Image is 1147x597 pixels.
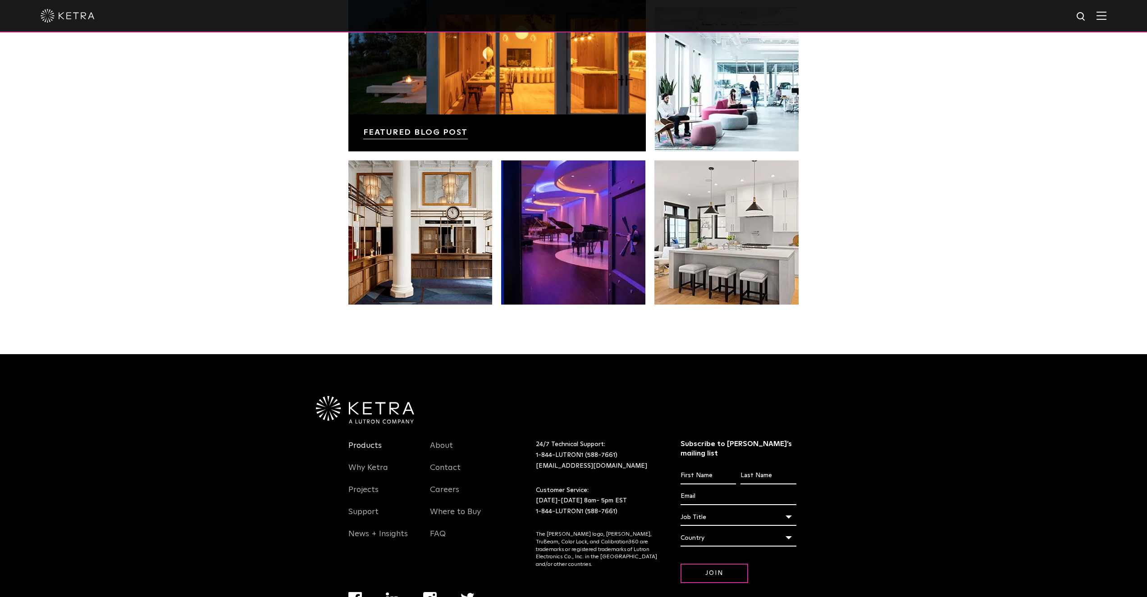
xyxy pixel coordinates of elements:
[681,439,796,458] h3: Subscribe to [PERSON_NAME]’s mailing list
[41,9,95,23] img: ketra-logo-2019-white
[1076,11,1087,23] img: search icon
[536,508,617,515] a: 1-844-LUTRON1 (588-7661)
[430,441,453,461] a: About
[681,564,748,583] input: Join
[681,488,796,505] input: Email
[348,439,417,550] div: Navigation Menu
[536,531,658,569] p: The [PERSON_NAME] logo, [PERSON_NAME], TruBeam, Color Lock, and Calibration360 are trademarks or ...
[348,485,379,506] a: Projects
[536,452,617,458] a: 1-844-LUTRON1 (588-7661)
[536,463,647,469] a: [EMAIL_ADDRESS][DOMAIN_NAME]
[1097,11,1106,20] img: Hamburger%20Nav.svg
[536,485,658,517] p: Customer Service: [DATE]-[DATE] 8am- 5pm EST
[740,467,796,484] input: Last Name
[430,439,498,550] div: Navigation Menu
[348,529,408,550] a: News + Insights
[430,529,446,550] a: FAQ
[348,441,382,461] a: Products
[430,463,461,483] a: Contact
[348,463,388,483] a: Why Ketra
[681,467,736,484] input: First Name
[430,507,481,528] a: Where to Buy
[681,509,796,526] div: Job Title
[430,485,459,506] a: Careers
[316,396,414,424] img: Ketra-aLutronCo_White_RGB
[536,439,658,471] p: 24/7 Technical Support:
[348,507,379,528] a: Support
[681,529,796,547] div: Country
